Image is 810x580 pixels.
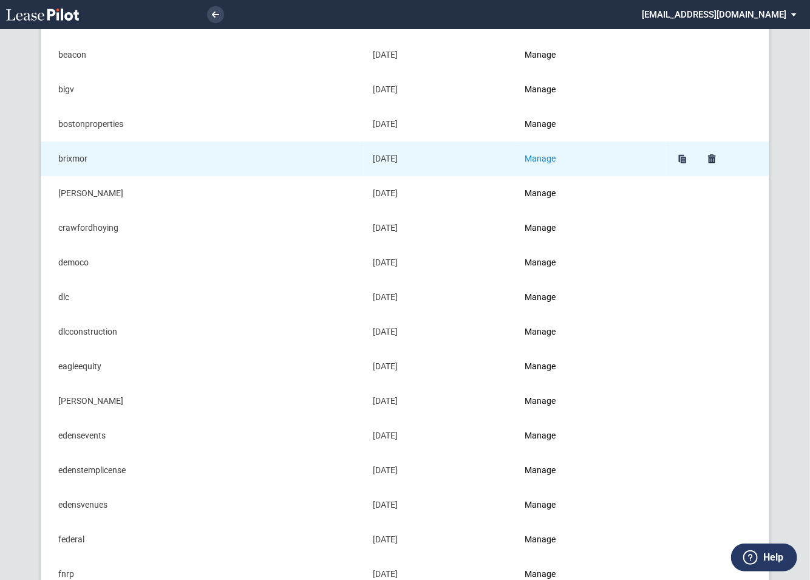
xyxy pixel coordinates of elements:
button: Help [731,544,797,571]
a: Manage [525,223,556,233]
a: Manage [525,327,556,336]
td: edensevents [41,418,364,453]
a: Duplicate brixmor [675,151,692,168]
td: [DATE] [364,315,516,349]
td: beacon [41,38,364,72]
td: [DATE] [364,280,516,315]
a: Manage [525,465,556,475]
a: Manage [525,569,556,579]
a: Manage [525,361,556,371]
a: Manage [525,500,556,510]
td: [PERSON_NAME] [41,384,364,418]
td: [DATE] [364,38,516,72]
a: Manage [525,50,556,60]
a: Manage [525,431,556,440]
td: bigv [41,72,364,107]
td: [DATE] [364,72,516,107]
td: dlcconstruction [41,315,364,349]
td: [PERSON_NAME] [41,176,364,211]
a: Manage [525,119,556,129]
td: edenstemplicense [41,453,364,488]
a: Manage [525,292,556,302]
td: brixmor [41,142,364,176]
td: [DATE] [364,488,516,522]
td: [DATE] [364,107,516,142]
a: Manage [525,258,556,267]
td: [DATE] [364,384,516,418]
td: [DATE] [364,349,516,384]
td: [DATE] [364,211,516,245]
td: bostonproperties [41,107,364,142]
td: crawfordhoying [41,211,364,245]
td: [DATE] [364,245,516,280]
label: Help [763,550,783,565]
a: Manage [525,154,556,163]
td: edensvenues [41,488,364,522]
td: [DATE] [364,142,516,176]
td: federal [41,522,364,557]
a: Manage [525,396,556,406]
td: democo [41,245,364,280]
td: [DATE] [364,418,516,453]
td: [DATE] [364,176,516,211]
td: [DATE] [364,522,516,557]
td: [DATE] [364,453,516,488]
a: Manage [525,534,556,544]
a: Delete brixmor [704,151,721,168]
td: dlc [41,280,364,315]
td: eagleequity [41,349,364,384]
a: Manage [525,188,556,198]
a: Manage [525,84,556,94]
